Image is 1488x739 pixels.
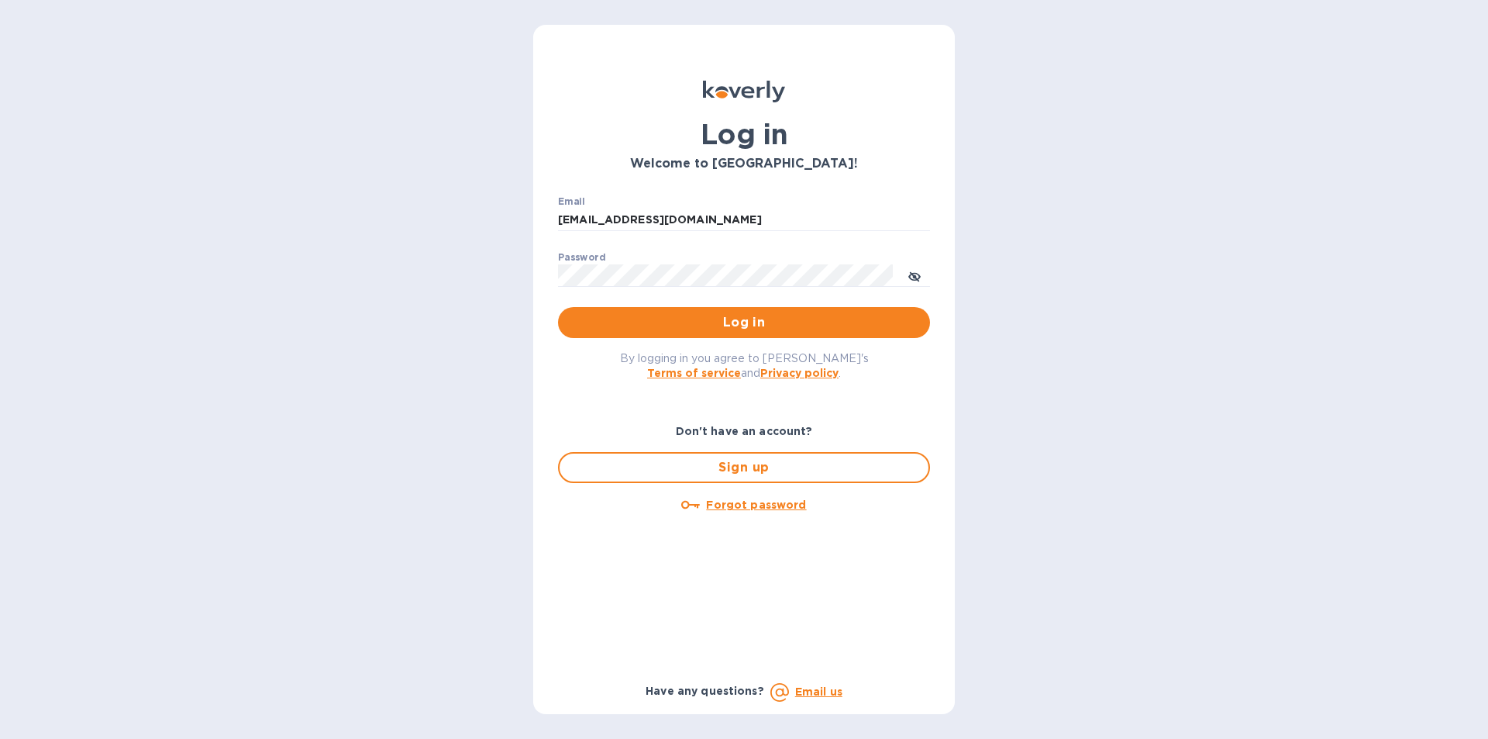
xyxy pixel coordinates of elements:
[620,352,869,379] span: By logging in you agree to [PERSON_NAME]'s and .
[795,685,842,698] a: Email us
[647,367,741,379] a: Terms of service
[558,209,930,232] input: Enter email address
[676,425,813,437] b: Don't have an account?
[703,81,785,102] img: Koverly
[646,685,764,697] b: Have any questions?
[558,118,930,150] h1: Log in
[558,197,585,206] label: Email
[570,313,918,332] span: Log in
[558,157,930,171] h3: Welcome to [GEOGRAPHIC_DATA]!
[899,260,930,291] button: toggle password visibility
[558,452,930,483] button: Sign up
[558,253,605,262] label: Password
[558,307,930,338] button: Log in
[706,499,806,511] u: Forgot password
[572,458,916,477] span: Sign up
[760,367,839,379] a: Privacy policy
